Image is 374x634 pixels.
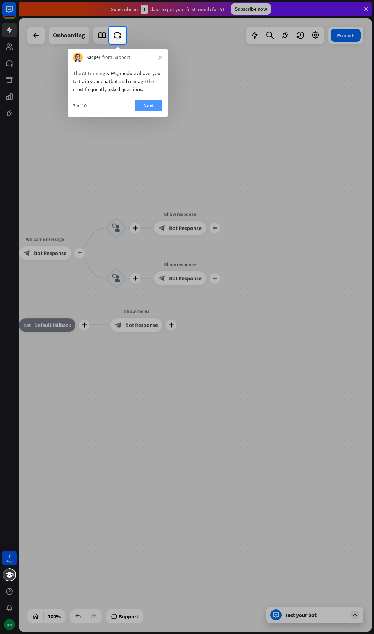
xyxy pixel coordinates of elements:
button: Next [135,100,162,111]
button: Open LiveChat chat widget [6,3,26,24]
span: Kacper [86,54,100,61]
div: 7 of 10 [73,102,87,109]
div: The AI Training & FAQ module allows you to train your chatbot and manage the most frequently aske... [73,69,162,93]
i: close [158,55,162,60]
span: from Support [102,54,130,61]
